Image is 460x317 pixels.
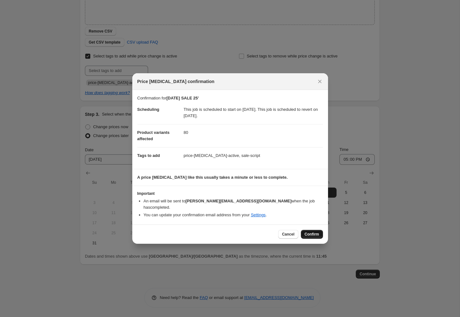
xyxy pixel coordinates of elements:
b: [PERSON_NAME][EMAIL_ADDRESS][DOMAIN_NAME] [185,199,291,203]
span: Tags to add [137,153,160,158]
a: Settings [251,212,266,217]
button: Confirm [301,230,323,239]
span: Product variants affected [137,130,170,141]
li: An email will be sent to when the job has completed . [144,198,323,211]
span: Confirm [305,232,319,237]
dd: 80 [184,124,323,141]
span: Scheduling [137,107,159,112]
b: A price [MEDICAL_DATA] like this usually takes a minute or less to complete. [137,175,288,180]
button: Cancel [278,230,298,239]
h3: Important [137,191,323,196]
b: [DATE] SALE 25' [166,96,199,100]
dd: price-[MEDICAL_DATA]-active, sale-script [184,147,323,164]
span: Price [MEDICAL_DATA] confirmation [137,78,215,85]
p: Confirmation for [137,95,323,101]
li: You can update your confirmation email address from your . [144,212,323,218]
span: Cancel [282,232,294,237]
dd: This job is scheduled to start on [DATE]. This job is scheduled to revert on [DATE]. [184,101,323,124]
button: Close [315,77,324,86]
